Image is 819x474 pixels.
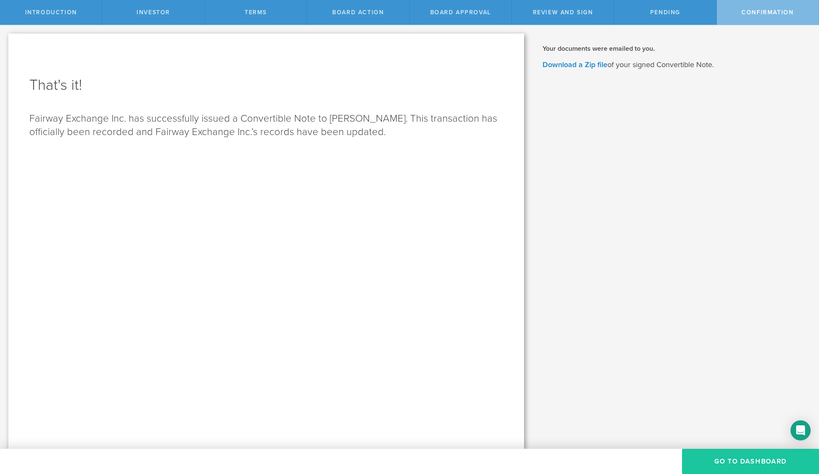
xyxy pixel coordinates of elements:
[543,44,806,53] h2: Your documents were emailed to you.
[533,9,593,16] span: Review and Sign
[332,9,384,16] span: Board Action
[682,449,819,474] button: Go To Dashboard
[543,60,607,69] a: Download a Zip file
[137,9,170,16] span: Investor
[741,9,793,16] span: Confirmation
[543,59,806,70] p: of your signed Convertible Note.
[650,9,680,16] span: Pending
[29,112,503,139] p: Fairway Exchange Inc. has successfully issued a Convertible Note to [PERSON_NAME]. This transacti...
[29,75,503,95] h1: That's it!
[791,420,811,440] div: Open Intercom Messenger
[25,9,77,16] span: Introduction
[430,9,491,16] span: Board Approval
[245,9,267,16] span: Terms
